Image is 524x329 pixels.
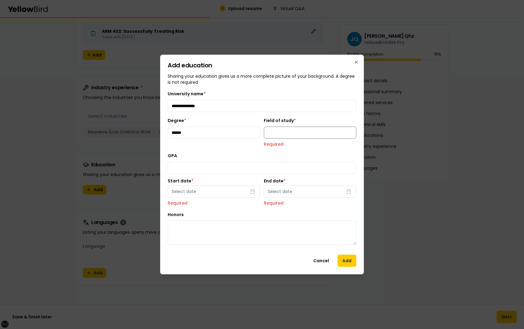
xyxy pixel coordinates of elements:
[264,179,356,183] label: End date
[264,141,356,147] p: Required
[168,62,356,68] h2: Add education
[172,188,196,195] span: Select date
[168,117,186,124] label: Degree
[168,91,206,97] label: University name
[168,179,260,183] label: Start date
[308,255,334,267] button: Cancel
[168,73,356,85] p: Sharing your education gives us a more complete picture of your background. A degree is not requi...
[264,200,356,206] p: Required
[168,185,260,198] button: Select date
[168,212,184,218] label: Honors
[168,153,177,159] label: GPA
[264,117,296,124] label: Field of study
[338,255,356,267] button: Add
[264,185,356,198] button: Select date
[168,200,260,206] p: Required
[268,188,292,195] span: Select date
